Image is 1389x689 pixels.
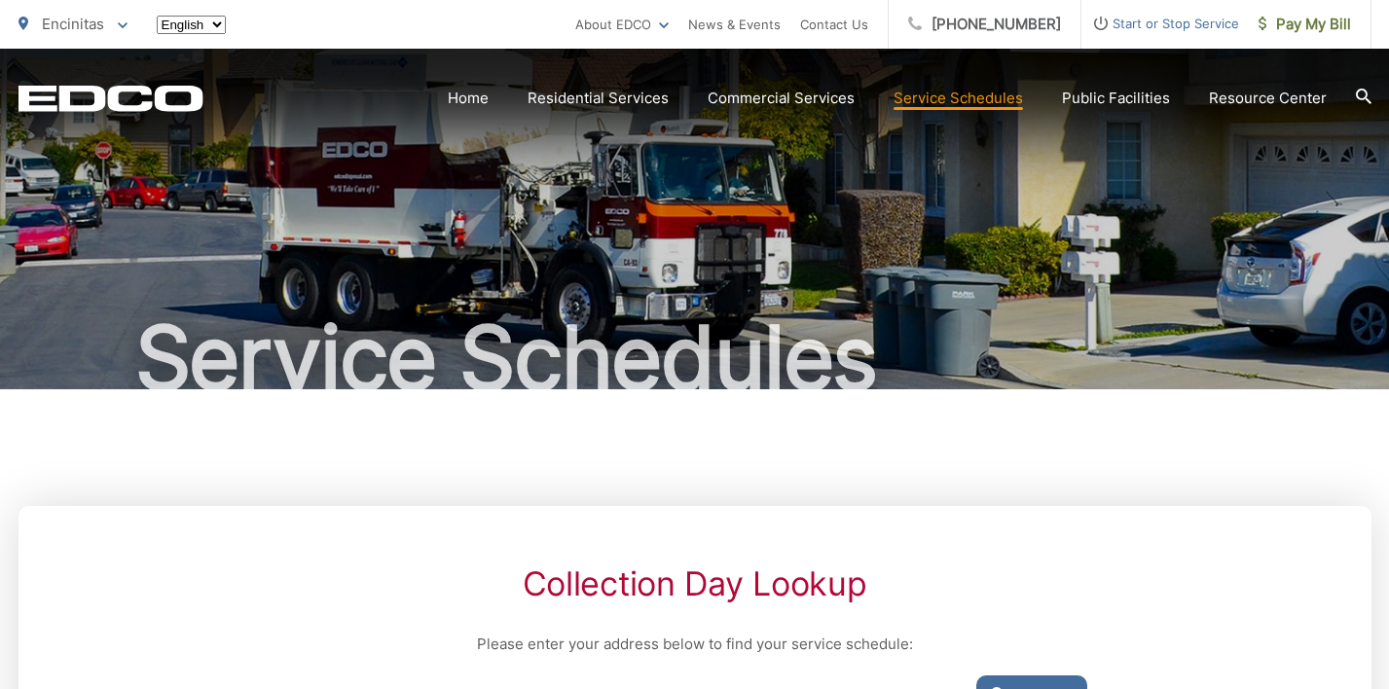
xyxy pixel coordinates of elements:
[42,15,104,33] span: Encinitas
[894,87,1023,110] a: Service Schedules
[688,13,781,36] a: News & Events
[800,13,868,36] a: Contact Us
[448,87,489,110] a: Home
[528,87,669,110] a: Residential Services
[1062,87,1170,110] a: Public Facilities
[575,13,669,36] a: About EDCO
[18,85,203,112] a: EDCD logo. Return to the homepage.
[302,564,1086,603] h2: Collection Day Lookup
[1209,87,1327,110] a: Resource Center
[157,16,226,34] select: Select a language
[708,87,855,110] a: Commercial Services
[302,633,1086,656] p: Please enter your address below to find your service schedule:
[1259,13,1351,36] span: Pay My Bill
[18,309,1371,407] h1: Service Schedules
